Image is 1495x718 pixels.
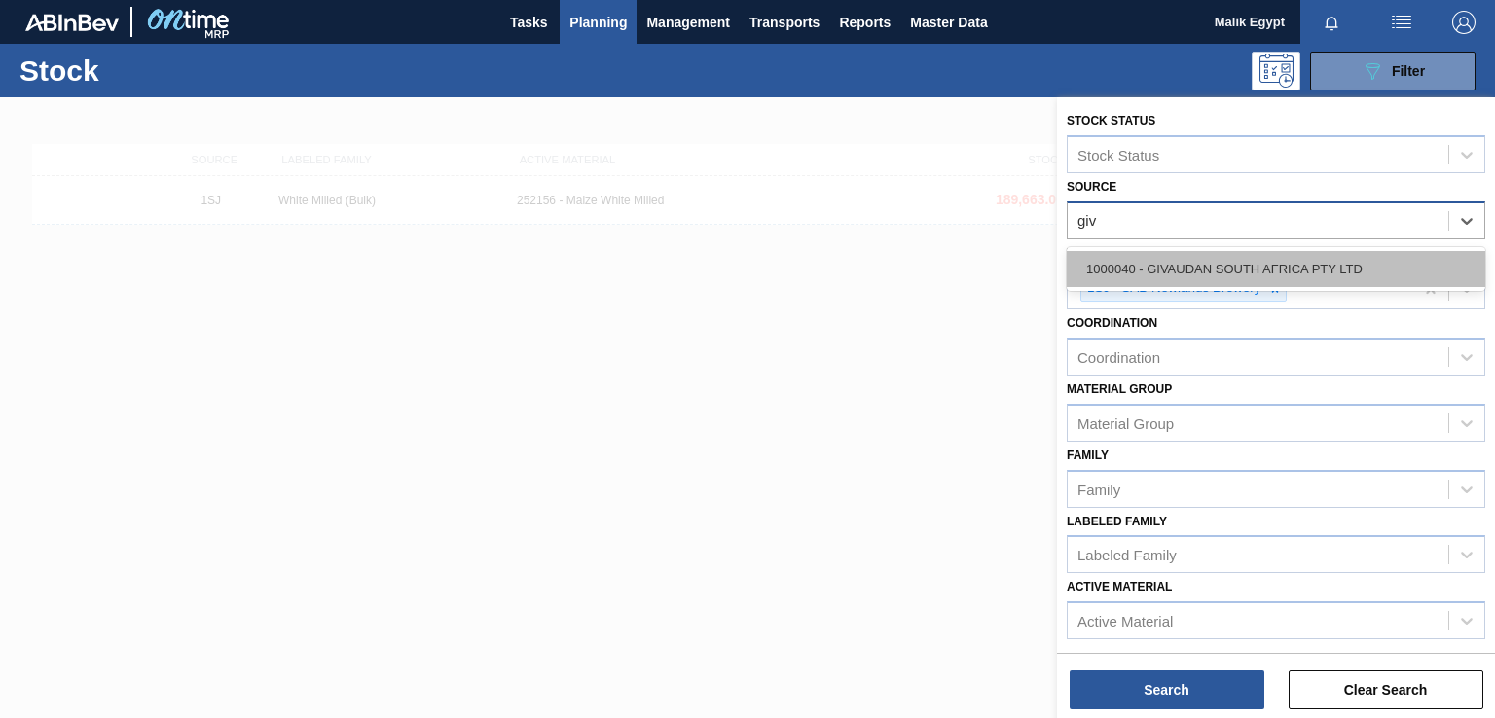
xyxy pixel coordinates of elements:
[1077,481,1120,497] div: Family
[1077,547,1177,563] div: Labeled Family
[1067,114,1155,127] label: Stock Status
[507,11,550,34] span: Tasks
[1300,9,1363,36] button: Notifications
[1067,180,1116,194] label: Source
[1077,349,1160,366] div: Coordination
[1390,11,1413,34] img: userActions
[1067,316,1157,330] label: Coordination
[19,59,299,82] h1: Stock
[1310,52,1476,90] button: Filter
[1067,580,1172,593] label: Active Material
[646,11,730,34] span: Management
[1067,246,1145,260] label: Destination
[1077,414,1174,431] div: Material Group
[1077,146,1159,162] div: Stock Status
[1067,251,1485,287] div: 1000040 - GIVAUDAN SOUTH AFRICA PTY LTD
[1077,613,1173,629] div: Active Material
[569,11,627,34] span: Planning
[910,11,987,34] span: Master Data
[1067,449,1109,462] label: Family
[749,11,820,34] span: Transports
[1392,63,1425,79] span: Filter
[839,11,891,34] span: Reports
[1067,515,1167,528] label: Labeled Family
[1452,11,1476,34] img: Logout
[1067,382,1172,396] label: Material Group
[25,14,119,31] img: TNhmsLtSVTkK8tSr43FrP2fwEKptu5GPRR3wAAAABJRU5ErkJggg==
[1252,52,1300,90] div: Programming: no user selected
